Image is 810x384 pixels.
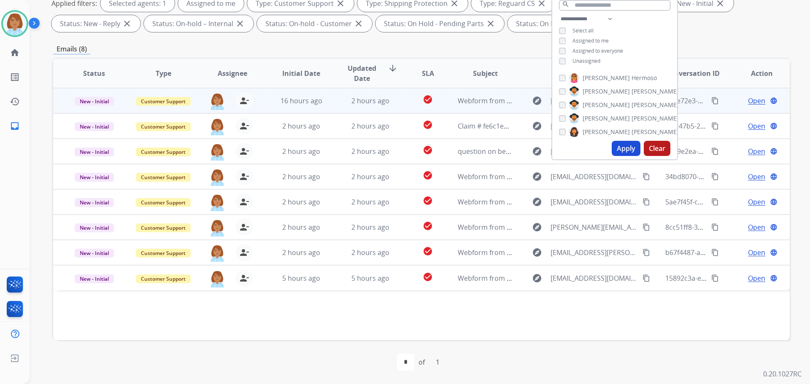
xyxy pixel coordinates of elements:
img: agent-avatar [209,193,226,211]
mat-icon: content_copy [643,223,650,231]
mat-icon: check_circle [423,145,433,155]
span: 2 hours ago [282,121,320,131]
span: Open [748,197,765,207]
span: [PERSON_NAME] [632,87,679,96]
span: [EMAIL_ADDRESS][DOMAIN_NAME] [551,273,637,283]
span: Open [748,121,765,131]
mat-icon: content_copy [711,249,719,256]
span: [PERSON_NAME] [583,74,630,82]
span: 2 hours ago [351,197,389,207]
mat-icon: content_copy [711,274,719,282]
span: 2 hours ago [282,172,320,181]
div: Status: On-hold - Customer [257,15,372,32]
span: New - Initial [75,223,114,232]
p: 0.20.1027RC [763,369,802,379]
mat-icon: check_circle [423,94,433,105]
div: Status: On Hold - Pending Parts [375,15,504,32]
img: agent-avatar [209,143,226,161]
img: agent-avatar [209,219,226,236]
mat-icon: close [486,19,496,29]
mat-icon: check_circle [423,221,433,231]
span: Customer Support [136,198,191,207]
span: New - Initial [75,173,114,182]
span: Subject [473,68,498,78]
span: Customer Support [136,148,191,156]
div: of [418,357,425,367]
mat-icon: close [122,19,132,29]
span: [PERSON_NAME] [632,128,679,136]
mat-icon: content_copy [643,249,650,256]
img: agent-avatar [209,118,226,135]
span: Initial Date [282,68,320,78]
span: 2 hours ago [282,147,320,156]
mat-icon: person_remove [239,121,249,131]
img: agent-avatar [209,168,226,186]
span: New - Initial [75,274,114,283]
mat-icon: explore [532,172,542,182]
span: Assignee [218,68,247,78]
span: 2 hours ago [351,223,389,232]
mat-icon: explore [532,197,542,207]
mat-icon: check_circle [423,120,433,130]
span: 2 hours ago [351,121,389,131]
mat-icon: explore [532,222,542,232]
mat-icon: content_copy [711,148,719,155]
p: Emails (8) [53,44,90,54]
span: [PERSON_NAME] [583,87,630,96]
span: Webform from [PERSON_NAME][EMAIL_ADDRESS][PERSON_NAME][DOMAIN_NAME] on [DATE] [458,223,753,232]
mat-icon: check_circle [423,246,433,256]
span: Customer Support [136,274,191,283]
span: [EMAIL_ADDRESS][DOMAIN_NAME] [551,172,637,182]
mat-icon: person_remove [239,222,249,232]
span: Unassigned [572,57,600,64]
mat-icon: explore [532,273,542,283]
span: 5ae7f45f-c1c7-442d-b20e-ceaa9e8ade8b [665,197,792,207]
span: New - Initial [75,97,114,106]
img: agent-avatar [209,244,226,262]
span: Open [748,146,765,156]
mat-icon: explore [532,121,542,131]
span: 15892c3a-eeb5-4bd1-a89b-02198fd70a9f [665,274,794,283]
span: New - Initial [75,148,114,156]
span: New - Initial [75,198,114,207]
img: agent-avatar [209,92,226,110]
span: SLA [422,68,434,78]
span: Open [748,172,765,182]
mat-icon: person_remove [239,273,249,283]
span: 8cc51ff8-3100-4873-b555-ec5b38941e3f [665,223,790,232]
span: 2 hours ago [282,223,320,232]
span: 16 hours ago [281,96,322,105]
span: Customer Support [136,122,191,131]
mat-icon: content_copy [711,198,719,206]
mat-icon: content_copy [711,173,719,180]
span: 2 hours ago [351,96,389,105]
span: [PERSON_NAME][EMAIL_ADDRESS][DOMAIN_NAME] [551,96,637,106]
span: b67f4487-aa51-440f-bb60-808cba78d280 [665,248,794,257]
span: Status [83,68,105,78]
mat-icon: content_copy [643,198,650,206]
span: 2 hours ago [351,248,389,257]
span: Assigned to everyone [572,47,623,54]
span: Updated Date [343,63,381,83]
span: Select all [572,27,594,34]
mat-icon: search [562,0,570,8]
span: [EMAIL_ADDRESS][PERSON_NAME][DOMAIN_NAME] [551,247,637,258]
button: Apply [612,141,640,156]
span: Customer Support [136,173,191,182]
span: Customer Support [136,223,191,232]
span: Webform from [PERSON_NAME][EMAIL_ADDRESS][DOMAIN_NAME] on [DATE] [458,96,701,105]
mat-icon: person_remove [239,247,249,258]
div: 1 [429,354,446,371]
div: Status: On-hold – Internal [144,15,254,32]
span: 5 hours ago [351,274,389,283]
span: [PERSON_NAME] [583,114,630,123]
mat-icon: list_alt [10,72,20,82]
div: Status: New - Reply [51,15,140,32]
mat-icon: content_copy [711,122,719,130]
span: [PERSON_NAME] [632,114,679,123]
mat-icon: language [770,223,778,231]
span: Open [748,222,765,232]
mat-icon: content_copy [643,173,650,180]
span: Open [748,273,765,283]
mat-icon: check_circle [423,170,433,180]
